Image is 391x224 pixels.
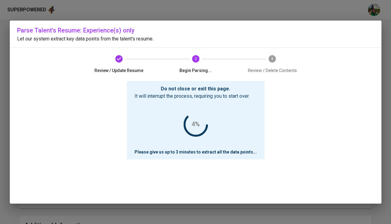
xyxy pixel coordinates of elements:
[135,149,257,155] p: Please give us up to 3 minutes to extract all the data points ...
[135,85,257,93] p: Do not close or exit this page.
[17,25,374,35] h6: Parse Talent's Resume: Experience(s) only
[17,35,374,43] p: Let our system extract key data points from the talent's resume.
[160,67,231,74] span: Begin Parsing...
[271,57,273,61] text: 3
[236,67,308,74] span: Review / Delete Contents
[135,93,257,100] p: It will interrupt the process, requiring you to start over.
[194,57,197,61] text: 2
[192,119,200,129] div: 4%
[83,67,155,74] span: Review / Update Resume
